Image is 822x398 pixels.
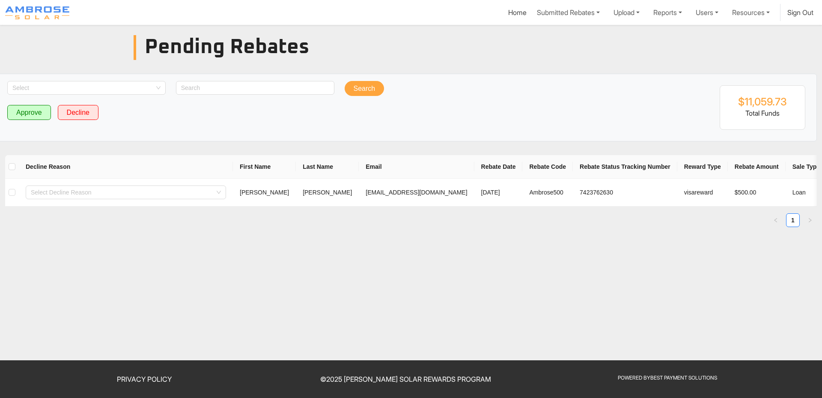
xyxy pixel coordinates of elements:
button: right [803,213,817,227]
a: Resources [729,4,773,21]
th: First Name [233,155,296,179]
a: Submitted Rebates [533,4,603,21]
button: Approve [7,105,51,120]
a: Upload [610,4,643,21]
a: Sign Out [787,8,813,17]
td: $500.00 [728,179,786,206]
span: left [773,218,778,223]
h2: $11,059.73 [730,96,795,108]
h3: Pending Rebates [145,35,491,60]
th: Reward Type [677,155,728,179]
p: © 2025 [PERSON_NAME] Solar Rewards Program [280,374,532,384]
a: Powered ByBest Payment Solutions [618,374,717,381]
th: Rebate Code [522,155,573,179]
td: [PERSON_NAME] [296,179,359,206]
td: [DATE] [474,179,523,206]
button: left [769,213,783,227]
th: Decline Reason [19,155,233,179]
th: Rebate Amount [728,155,786,179]
li: Previous Page [769,213,783,227]
a: Home [508,8,527,17]
th: Email [359,155,474,179]
th: Last Name [296,155,359,179]
button: Decline [58,105,98,120]
td: Ambrose500 [522,179,573,206]
a: Users [692,4,722,21]
span: right [807,218,813,223]
th: Rebate Status Tracking Number [573,155,677,179]
td: [PERSON_NAME] [233,179,296,206]
a: Reports [650,4,685,21]
td: 7423762630 [573,179,677,206]
img: Program logo [5,6,69,19]
a: 1 [786,214,799,227]
a: Privacy Policy [117,375,172,383]
input: Search [181,83,322,93]
td: [EMAIL_ADDRESS][DOMAIN_NAME] [359,179,474,206]
th: Rebate Date [474,155,523,179]
td: visareward [677,179,728,206]
button: Search [345,81,384,96]
li: Next Page [803,213,817,227]
p: Total Funds [730,108,795,119]
li: 1 [786,213,800,227]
